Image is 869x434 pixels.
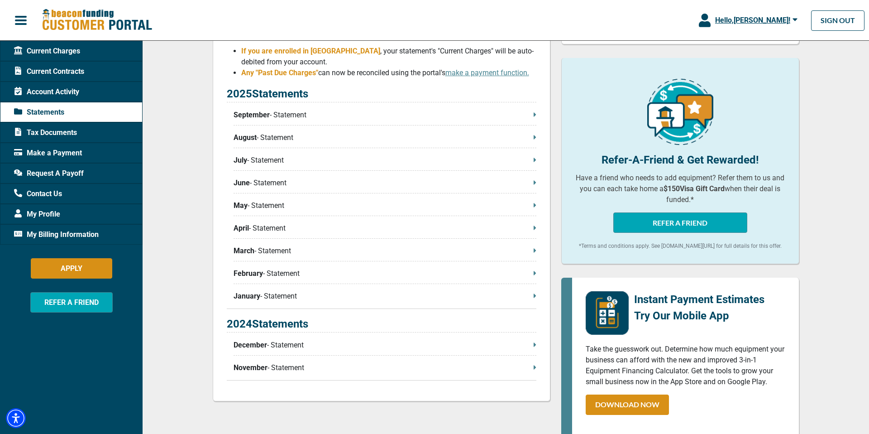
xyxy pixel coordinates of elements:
p: - Statement [234,246,536,256]
b: $150 Visa Gift Card [664,184,725,193]
span: March [234,246,254,256]
p: - Statement [234,340,536,351]
a: make a payment function. [445,68,529,77]
span: Hello, [PERSON_NAME] ! [715,16,790,24]
span: My Billing Information [14,229,99,240]
p: - Statement [234,362,536,373]
span: December [234,340,267,351]
p: - Statement [234,268,536,279]
span: Any "Past Due Charges" [241,68,318,77]
p: - Statement [234,110,536,121]
span: July [234,155,247,166]
p: - Statement [234,291,536,302]
p: - Statement [234,155,536,166]
button: REFER A FRIEND [30,292,113,313]
span: November [234,362,267,373]
span: , your statement's "Current Charges" will be auto-debited from your account. [241,47,534,66]
a: DOWNLOAD NOW [586,395,669,415]
span: May [234,200,248,211]
p: Refer-A-Friend & Get Rewarded! [575,152,785,168]
span: February [234,268,263,279]
span: If you are enrolled in [GEOGRAPHIC_DATA] [241,47,380,55]
p: - Statement [234,132,536,143]
span: January [234,291,260,302]
span: Make a Payment [14,148,82,159]
p: - Statement [234,223,536,234]
p: Take the guesswork out. Determine how much equipment your business can afford with the new and im... [586,344,785,387]
button: APPLY [31,258,112,279]
button: REFER A FRIEND [613,212,747,233]
p: 2025 Statements [227,86,536,102]
p: *Terms and conditions apply. See [DOMAIN_NAME][URL] for full details for this offer. [575,242,785,250]
div: Accessibility Menu [6,408,26,428]
p: 2024 Statements [227,316,536,333]
span: August [234,132,257,143]
span: Statements [14,107,64,118]
p: - Statement [234,200,536,211]
span: April [234,223,249,234]
span: Account Activity [14,87,79,97]
span: Current Contracts [14,66,84,77]
img: refer-a-friend-icon.png [647,79,713,145]
span: Tax Documents [14,127,77,138]
span: can now be reconciled using the portal's [318,68,529,77]
span: June [234,178,250,188]
span: September [234,110,270,121]
a: SIGN OUT [811,10,864,31]
span: Contact Us [14,188,62,199]
img: mobile-app-logo.png [586,291,629,335]
span: My Profile [14,209,60,220]
span: Request A Payoff [14,168,84,179]
p: - Statement [234,178,536,188]
p: Instant Payment Estimates [634,291,764,308]
span: Current Charges [14,46,80,57]
img: Beacon Funding Customer Portal Logo [42,9,152,32]
p: Try Our Mobile App [634,308,764,324]
p: Have a friend who needs to add equipment? Refer them to us and you can each take home a when thei... [575,173,785,205]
